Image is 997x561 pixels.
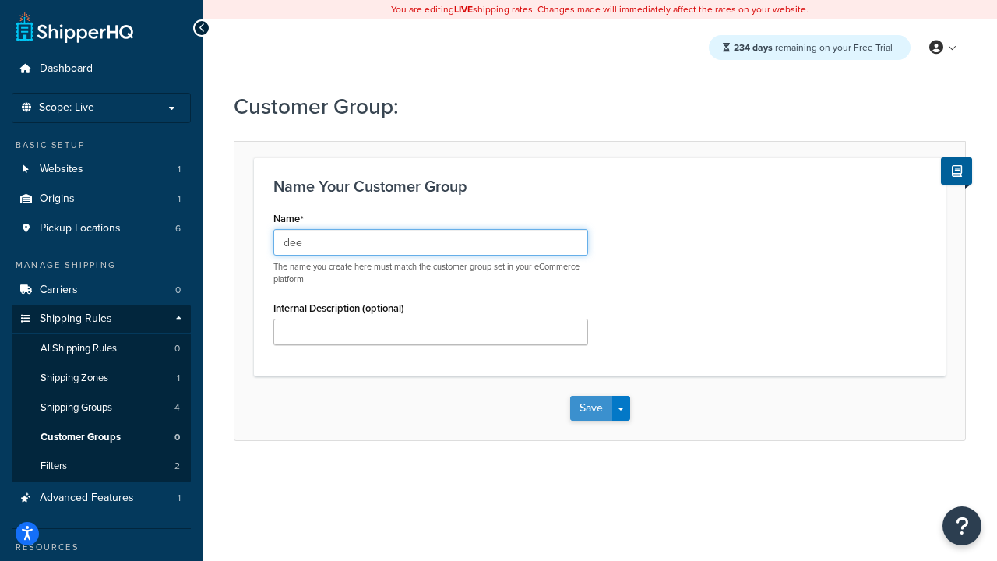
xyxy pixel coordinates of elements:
li: Shipping Rules [12,305,191,482]
li: Shipping Zones [12,364,191,393]
span: 0 [174,431,180,444]
span: 0 [174,342,180,355]
span: Carriers [40,284,78,297]
li: Shipping Groups [12,393,191,422]
p: The name you create here must match the customer group set in your eCommerce platform [273,261,588,285]
a: Advanced Features1 [12,484,191,513]
span: 4 [174,401,180,415]
span: Origins [40,192,75,206]
a: Dashboard [12,55,191,83]
li: Customer Groups [12,423,191,452]
li: Websites [12,155,191,184]
span: All Shipping Rules [41,342,117,355]
button: Save [570,396,612,421]
strong: 234 days [734,41,773,55]
span: 1 [177,372,180,385]
a: AllShipping Rules0 [12,334,191,363]
a: Shipping Rules [12,305,191,333]
span: Shipping Groups [41,401,112,415]
span: 1 [178,492,181,505]
li: Filters [12,452,191,481]
a: Filters2 [12,452,191,481]
h3: Name Your Customer Group [273,178,926,195]
li: Pickup Locations [12,214,191,243]
a: Carriers0 [12,276,191,305]
button: Show Help Docs [941,157,972,185]
span: 6 [175,222,181,235]
div: Resources [12,541,191,554]
span: Dashboard [40,62,93,76]
span: 2 [174,460,180,473]
b: LIVE [454,2,473,16]
span: Advanced Features [40,492,134,505]
li: Advanced Features [12,484,191,513]
span: 1 [178,192,181,206]
span: Shipping Zones [41,372,108,385]
button: Open Resource Center [942,506,981,545]
h1: Customer Group: [234,91,946,122]
span: Customer Groups [41,431,121,444]
li: Carriers [12,276,191,305]
div: Manage Shipping [12,259,191,272]
span: Scope: Live [39,101,94,115]
a: Websites1 [12,155,191,184]
span: Filters [41,460,67,473]
a: Origins1 [12,185,191,213]
span: remaining on your Free Trial [734,41,893,55]
a: Shipping Zones1 [12,364,191,393]
span: 1 [178,163,181,176]
div: Basic Setup [12,139,191,152]
span: Shipping Rules [40,312,112,326]
a: Shipping Groups4 [12,393,191,422]
a: Customer Groups0 [12,423,191,452]
label: Internal Description (optional) [273,302,404,314]
span: Pickup Locations [40,222,121,235]
label: Name [273,213,304,225]
span: Websites [40,163,83,176]
a: Pickup Locations6 [12,214,191,243]
li: Origins [12,185,191,213]
span: 0 [175,284,181,297]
